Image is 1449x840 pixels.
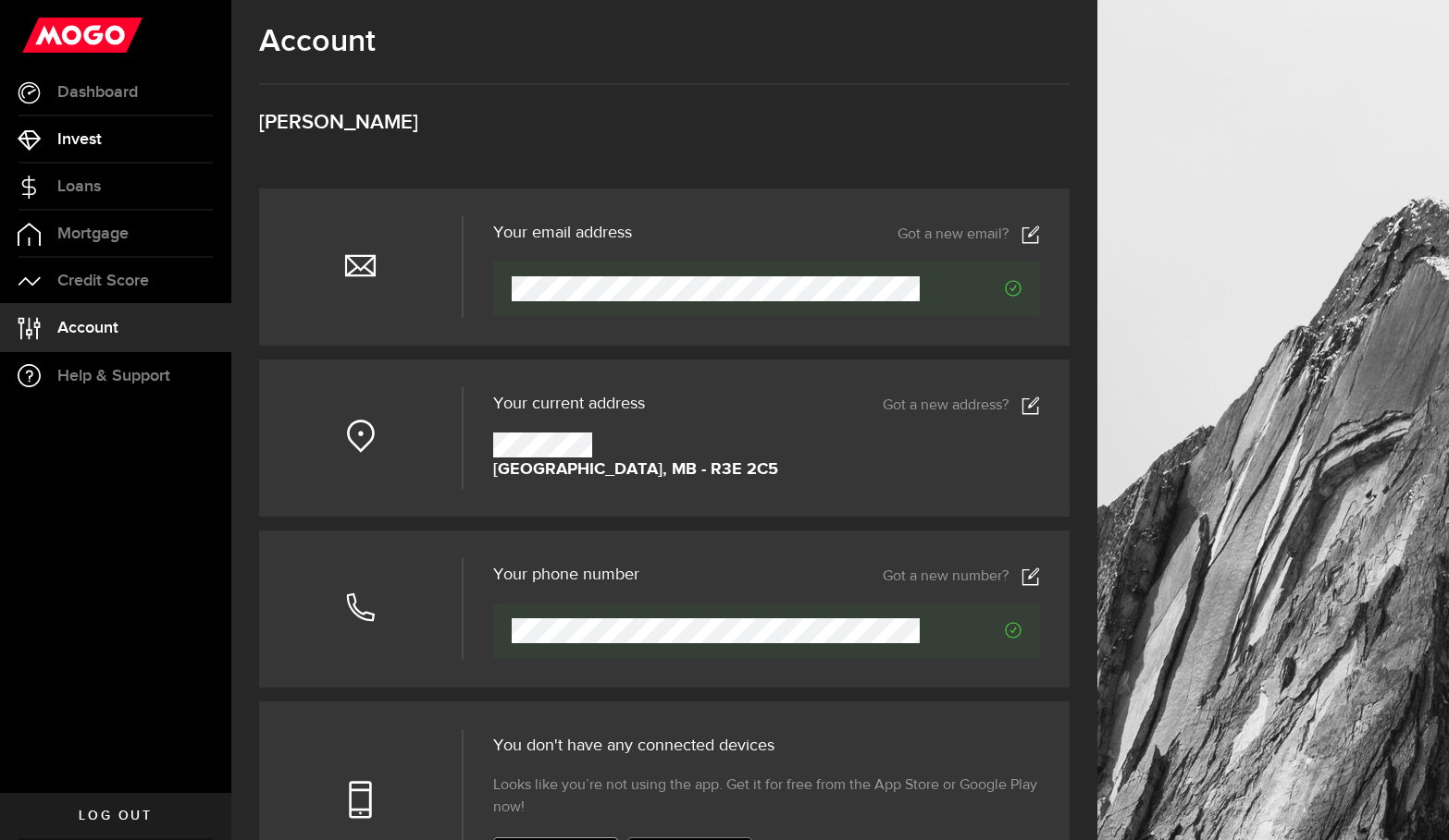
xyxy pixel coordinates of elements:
a: Got a new number? [883,567,1040,586]
h3: [PERSON_NAME] [259,113,1070,133]
h1: Account [259,23,1070,60]
span: Invest [57,131,102,148]
span: Dashboard [57,84,138,101]
h3: Your email address [493,225,632,241]
button: Open LiveChat chat widget [15,7,70,63]
span: Verified [920,280,1022,297]
span: Loans [57,178,101,195]
a: Got a new address? [883,396,1040,415]
span: Looks like you’re not using the app. Get it for free from the App Store or Google Play now! [493,774,1040,819]
span: Account [57,320,118,336]
span: Your current address [493,396,645,412]
span: Mortgage [57,225,129,242]
strong: [GEOGRAPHIC_DATA], MB - R3E 2C5 [493,457,778,482]
span: Help & Support [57,368,170,384]
a: Got a new email? [898,225,1040,244]
span: You don't have any connected devices [493,737,774,754]
span: Log out [79,810,152,822]
h3: Your phone number [493,566,639,583]
span: Credit Score [57,273,149,289]
span: Verified [920,622,1022,639]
